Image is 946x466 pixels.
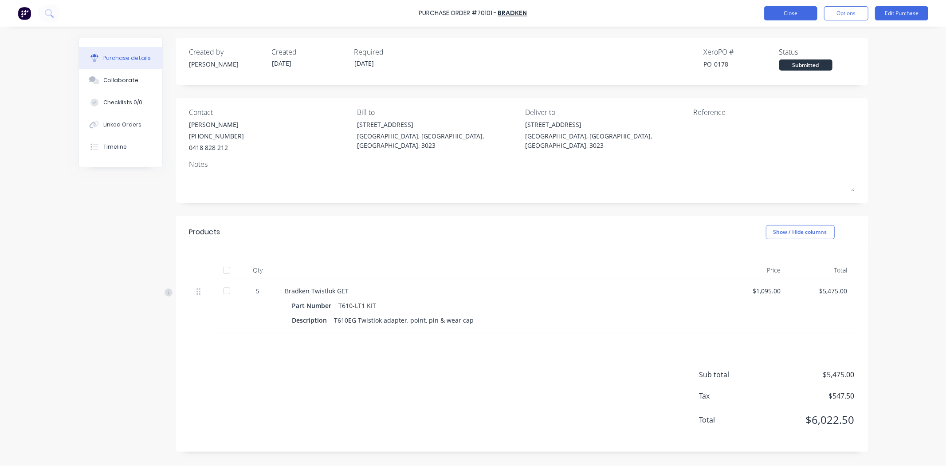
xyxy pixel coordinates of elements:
[79,47,162,69] button: Purchase details
[766,225,835,239] button: Show / Hide columns
[189,227,220,237] div: Products
[103,76,138,84] div: Collaborate
[189,59,265,69] div: [PERSON_NAME]
[699,391,766,401] span: Tax
[795,286,848,296] div: $5,475.00
[354,47,430,57] div: Required
[103,99,142,107] div: Checklists 0/0
[498,9,527,18] a: Bradken
[189,143,244,152] div: 0418 828 212
[292,299,339,312] div: Part Number
[339,299,377,312] div: T610-LT1 KIT
[79,136,162,158] button: Timeline
[357,131,518,150] div: [GEOGRAPHIC_DATA], [GEOGRAPHIC_DATA], [GEOGRAPHIC_DATA], 3023
[285,286,714,296] div: Bradken Twistlok GET
[525,131,687,150] div: [GEOGRAPHIC_DATA], [GEOGRAPHIC_DATA], [GEOGRAPHIC_DATA], 3023
[189,120,244,129] div: [PERSON_NAME]
[103,143,127,151] div: Timeline
[357,120,518,129] div: [STREET_ADDRESS]
[766,369,855,380] span: $5,475.00
[766,412,855,428] span: $6,022.50
[189,131,244,141] div: [PHONE_NUMBER]
[238,261,278,279] div: Qty
[103,54,151,62] div: Purchase details
[779,59,832,71] div: Submitted
[699,415,766,425] span: Total
[525,107,687,118] div: Deliver to
[766,391,855,401] span: $547.50
[79,69,162,91] button: Collaborate
[292,314,334,327] div: Description
[699,369,766,380] span: Sub total
[704,47,779,57] div: Xero PO #
[722,261,788,279] div: Price
[103,121,141,129] div: Linked Orders
[189,159,855,170] div: Notes
[779,47,855,57] div: Status
[334,314,474,327] div: T610EG Twistlok adapter, point, pin & wear cap
[189,47,265,57] div: Created by
[245,286,271,296] div: 5
[272,47,347,57] div: Created
[704,59,779,69] div: PO-0178
[788,261,855,279] div: Total
[693,107,855,118] div: Reference
[419,9,497,18] div: Purchase Order #70101 -
[79,91,162,114] button: Checklists 0/0
[764,6,817,20] button: Close
[525,120,687,129] div: [STREET_ADDRESS]
[357,107,518,118] div: Bill to
[875,6,928,20] button: Edit Purchase
[189,107,351,118] div: Contact
[824,6,868,20] button: Options
[79,114,162,136] button: Linked Orders
[18,7,31,20] img: Factory
[729,286,781,296] div: $1,095.00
